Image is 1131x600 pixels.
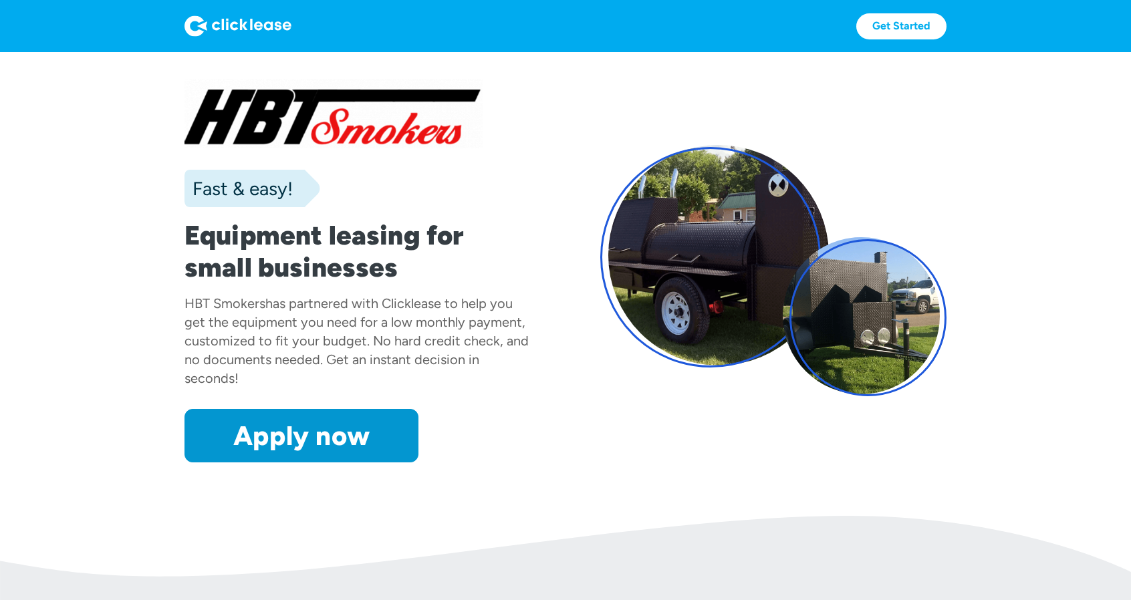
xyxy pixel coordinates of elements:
div: HBT Smokers [184,295,265,311]
a: Apply now [184,409,418,462]
div: has partnered with Clicklease to help you get the equipment you need for a low monthly payment, c... [184,295,529,386]
a: Get Started [856,13,947,39]
img: Logo [184,15,291,37]
h1: Equipment leasing for small businesses [184,219,531,283]
div: Fast & easy! [184,175,293,202]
